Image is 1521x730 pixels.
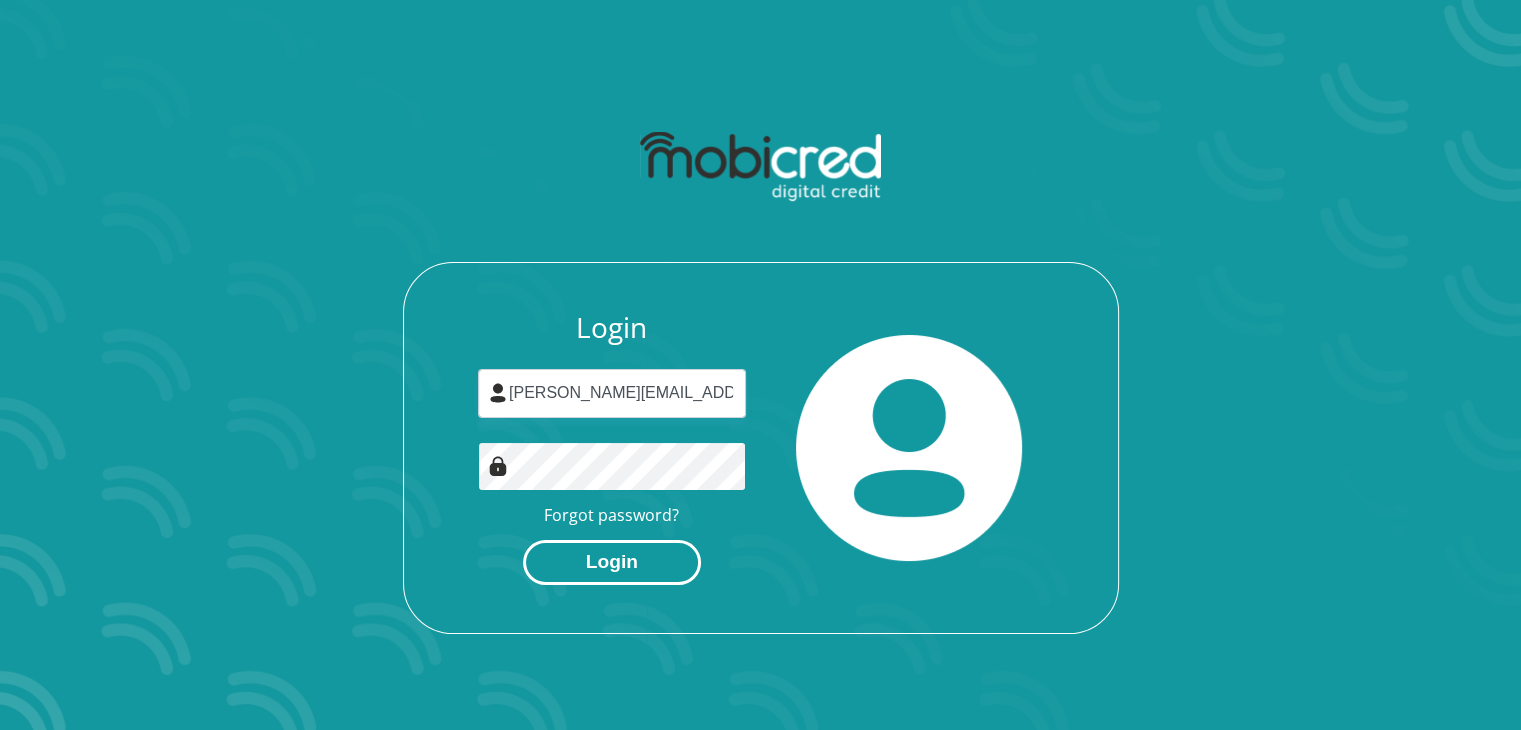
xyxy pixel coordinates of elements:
a: Forgot password? [544,504,679,526]
img: mobicred logo [640,132,881,202]
button: Login [523,540,701,585]
h3: Login [478,311,746,345]
img: user-icon image [488,383,508,403]
img: Image [488,456,508,476]
input: Username [478,369,746,418]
